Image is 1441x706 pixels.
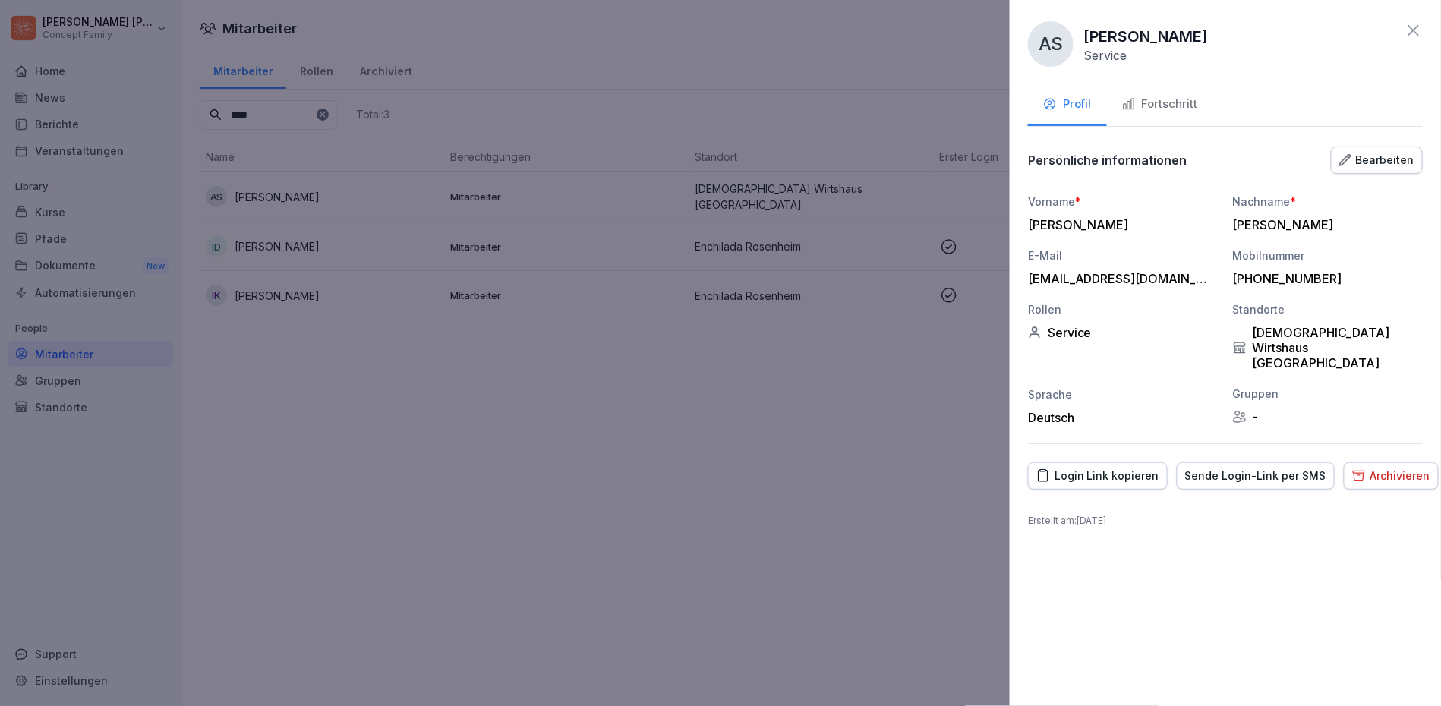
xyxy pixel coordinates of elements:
button: Login Link kopieren [1028,462,1168,490]
div: Nachname [1233,194,1423,210]
div: - [1233,409,1423,424]
div: aS [1028,21,1074,67]
div: Standorte [1233,301,1423,317]
div: Login Link kopieren [1036,468,1159,484]
div: [PERSON_NAME] [1233,217,1415,232]
div: Service [1028,325,1218,340]
button: Bearbeiten [1331,147,1423,174]
button: Fortschritt [1107,85,1213,126]
div: Sprache [1028,386,1218,402]
div: Fortschritt [1122,96,1198,113]
button: Sende Login-Link per SMS [1177,462,1335,490]
div: [DEMOGRAPHIC_DATA] Wirtshaus [GEOGRAPHIC_DATA] [1233,325,1423,370]
div: Gruppen [1233,386,1423,402]
div: [PERSON_NAME] [1028,217,1210,232]
button: Profil [1028,85,1107,126]
div: Sende Login-Link per SMS [1185,468,1326,484]
p: Service [1084,48,1127,63]
p: [PERSON_NAME] [1084,25,1209,48]
p: Erstellt am : [DATE] [1028,514,1423,528]
button: Archivieren [1344,462,1439,490]
div: Archivieren [1352,468,1430,484]
div: Deutsch [1028,410,1218,425]
div: Rollen [1028,301,1218,317]
div: Bearbeiten [1339,152,1414,169]
div: [EMAIL_ADDRESS][DOMAIN_NAME] [1028,271,1210,286]
p: Persönliche informationen [1028,153,1187,168]
div: Mobilnummer [1233,247,1423,263]
div: Vorname [1028,194,1218,210]
div: [PHONE_NUMBER] [1233,271,1415,286]
div: E-Mail [1028,247,1218,263]
div: Profil [1043,96,1092,113]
